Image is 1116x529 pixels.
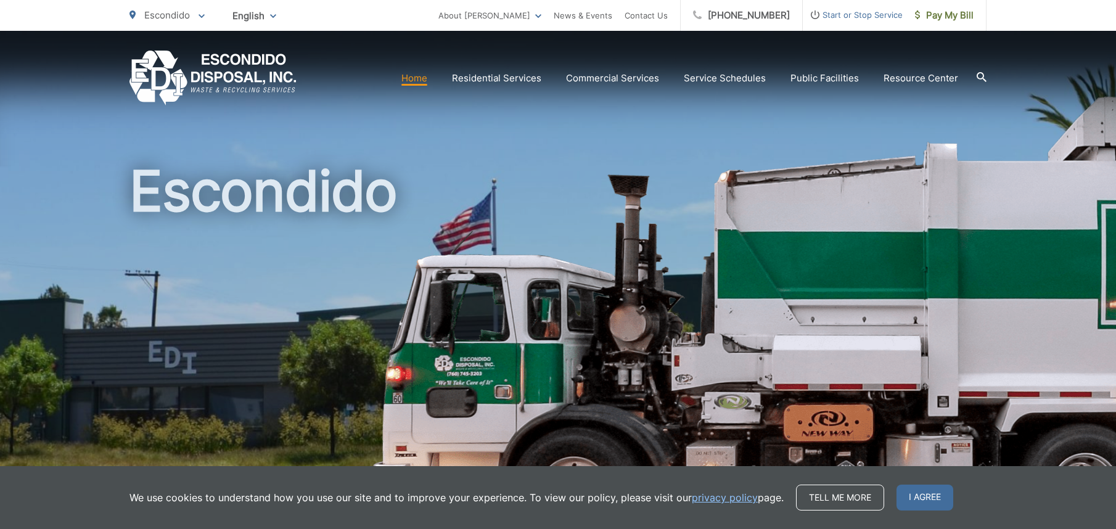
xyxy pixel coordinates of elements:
[566,71,659,86] a: Commercial Services
[452,71,541,86] a: Residential Services
[223,5,285,27] span: English
[790,71,859,86] a: Public Facilities
[438,8,541,23] a: About [PERSON_NAME]
[401,71,427,86] a: Home
[915,8,974,23] span: Pay My Bill
[884,71,958,86] a: Resource Center
[796,485,884,511] a: Tell me more
[144,9,190,21] span: Escondido
[692,490,758,505] a: privacy policy
[554,8,612,23] a: News & Events
[684,71,766,86] a: Service Schedules
[625,8,668,23] a: Contact Us
[129,51,297,105] a: EDCD logo. Return to the homepage.
[129,490,784,505] p: We use cookies to understand how you use our site and to improve your experience. To view our pol...
[896,485,953,511] span: I agree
